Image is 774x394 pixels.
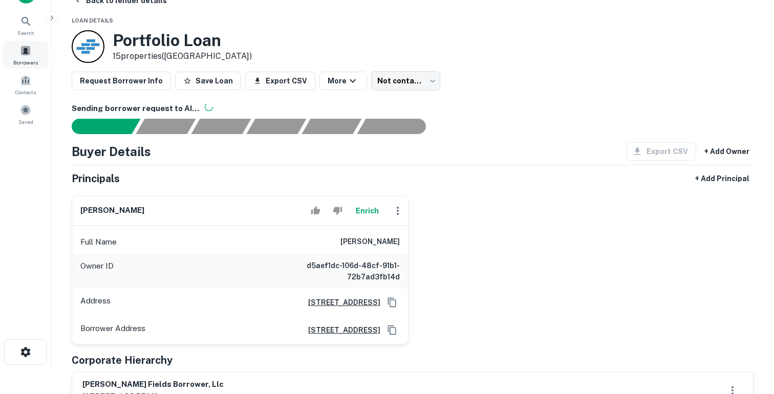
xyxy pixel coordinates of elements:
[340,236,400,248] h6: [PERSON_NAME]
[72,103,754,115] h6: Sending borrower request to AI...
[59,119,136,134] div: Sending borrower request to AI...
[191,119,251,134] div: Documents found, AI parsing details...
[329,201,347,221] button: Reject
[300,297,380,308] a: [STREET_ADDRESS]
[691,169,754,188] button: + Add Principal
[300,324,380,336] a: [STREET_ADDRESS]
[246,119,306,134] div: Principals found, AI now looking for contact information...
[72,353,173,368] h5: Corporate Hierarchy
[700,142,754,161] button: + Add Owner
[72,72,171,90] button: Request Borrower Info
[72,171,120,186] h5: Principals
[82,379,224,390] h6: [PERSON_NAME] fields borrower, llc
[384,295,400,310] button: Copy Address
[384,322,400,338] button: Copy Address
[13,58,38,67] span: Borrowers
[3,41,48,69] a: Borrowers
[3,100,48,128] a: Saved
[357,119,438,134] div: AI fulfillment process complete.
[72,142,151,161] h4: Buyer Details
[307,201,325,221] button: Accept
[15,88,36,96] span: Contacts
[3,71,48,98] a: Contacts
[113,31,252,50] h3: Portfolio Loan
[80,322,145,338] p: Borrower Address
[175,72,241,90] button: Save Loan
[80,295,111,310] p: Address
[319,72,367,90] button: More
[351,201,383,221] button: Enrich
[136,119,196,134] div: Your request is received and processing...
[245,72,315,90] button: Export CSV
[80,260,114,282] p: Owner ID
[3,11,48,39] a: Search
[80,236,117,248] p: Full Name
[113,50,252,62] p: 15 properties ([GEOGRAPHIC_DATA])
[302,119,361,134] div: Principals found, still searching for contact information. This may take time...
[723,312,774,361] iframe: Chat Widget
[17,29,34,37] span: Search
[72,17,113,24] span: Loan Details
[80,205,144,216] h6: [PERSON_NAME]
[277,260,400,282] h6: d5aef1dc-106d-48cf-91b1-72b7ad3fb14d
[371,71,440,91] div: Not contacted
[18,118,33,126] span: Saved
